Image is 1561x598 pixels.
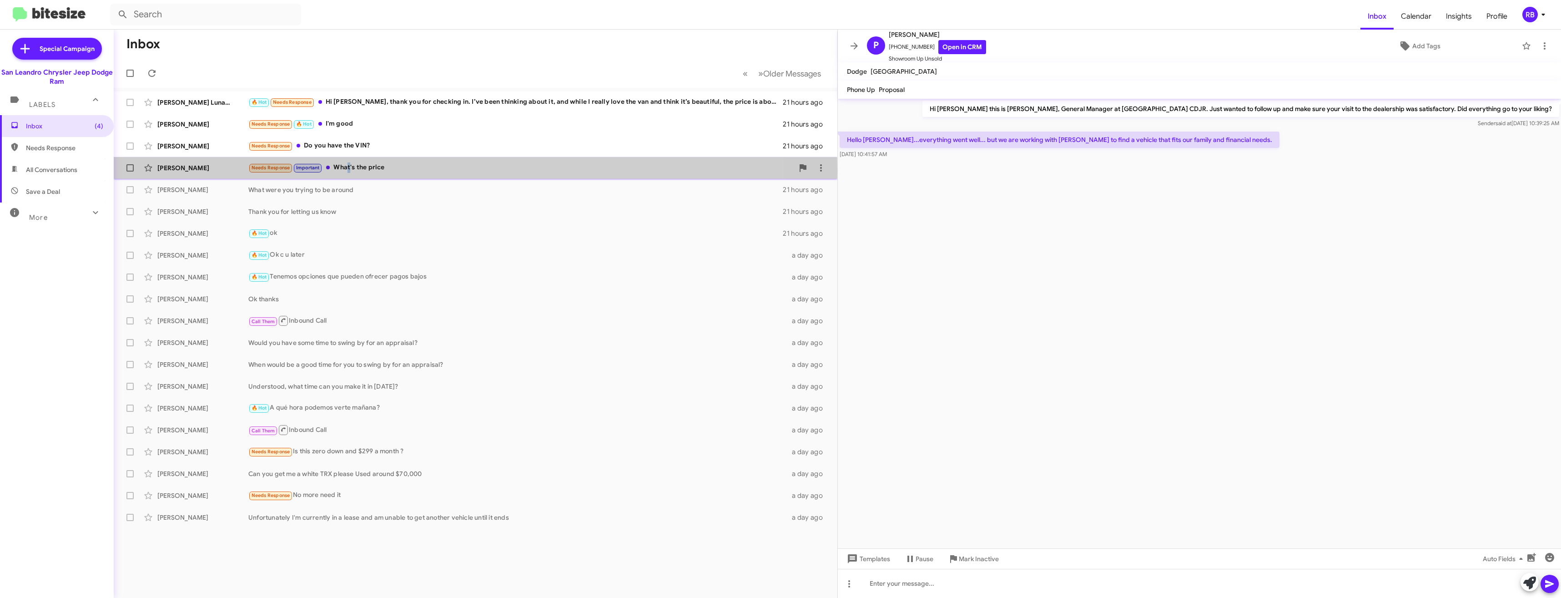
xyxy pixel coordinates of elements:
[787,273,830,282] div: a day ago
[743,68,748,79] span: «
[838,551,897,567] button: Templates
[248,469,787,478] div: Can you get me a white TRX please Used around $70,000
[248,490,787,501] div: No more need it
[157,229,248,238] div: [PERSON_NAME]
[248,272,787,282] div: Tenemos opciones que pueden ofrecer pagos bajos
[248,141,783,151] div: Do you have the VIN?
[787,338,830,347] div: a day ago
[787,491,830,500] div: a day ago
[897,551,941,567] button: Pause
[248,424,787,436] div: Inbound Call
[763,69,821,79] span: Older Messages
[959,551,999,567] span: Mark Inactive
[787,404,830,413] div: a day ago
[787,294,830,304] div: a day ago
[787,251,830,260] div: a day ago
[157,316,248,325] div: [PERSON_NAME]
[783,142,830,151] div: 21 hours ago
[95,122,103,131] span: (4)
[879,86,905,94] span: Proposal
[252,492,290,498] span: Needs Response
[26,165,77,174] span: All Conversations
[248,294,787,304] div: Ok thanks
[840,151,887,157] span: [DATE] 10:41:57 AM
[783,185,830,194] div: 21 hours ago
[157,513,248,522] div: [PERSON_NAME]
[1515,7,1551,22] button: RB
[157,251,248,260] div: [PERSON_NAME]
[787,513,830,522] div: a day ago
[889,40,986,54] span: [PHONE_NUMBER]
[157,469,248,478] div: [PERSON_NAME]
[252,319,275,324] span: Call Them
[12,38,102,60] a: Special Campaign
[1439,3,1479,30] a: Insights
[157,273,248,282] div: [PERSON_NAME]
[889,29,986,40] span: [PERSON_NAME]
[252,143,290,149] span: Needs Response
[273,99,312,105] span: Needs Response
[783,207,830,216] div: 21 hours ago
[787,382,830,391] div: a day ago
[157,142,248,151] div: [PERSON_NAME]
[787,447,830,456] div: a day ago
[296,121,312,127] span: 🔥 Hot
[1478,120,1559,127] span: Sender [DATE] 10:39:25 AM
[248,97,783,107] div: Hi [PERSON_NAME], thank you for checking in. I’ve been thinking about it, and while I really love...
[26,122,103,131] span: Inbox
[787,426,830,435] div: a day ago
[889,54,986,63] span: Showroom Up Unsold
[1360,3,1394,30] a: Inbox
[29,101,55,109] span: Labels
[126,37,160,51] h1: Inbox
[157,185,248,194] div: [PERSON_NAME]
[29,213,48,222] span: More
[248,207,783,216] div: Thank you for letting us know
[248,185,783,194] div: What were you trying to be around
[157,382,248,391] div: [PERSON_NAME]
[787,360,830,369] div: a day ago
[157,360,248,369] div: [PERSON_NAME]
[916,551,933,567] span: Pause
[252,165,290,171] span: Needs Response
[252,121,290,127] span: Needs Response
[1496,120,1511,127] span: said at
[847,67,867,76] span: Dodge
[1522,7,1538,22] div: RB
[252,99,267,105] span: 🔥 Hot
[40,44,95,53] span: Special Campaign
[252,405,267,411] span: 🔥 Hot
[252,428,275,434] span: Call Them
[248,360,787,369] div: When would be a good time for you to swing by for an appraisal?
[1475,551,1534,567] button: Auto Fields
[938,40,986,54] a: Open in CRM
[252,252,267,258] span: 🔥 Hot
[840,132,1279,148] p: Hello [PERSON_NAME]...everything went well... but we are working with [PERSON_NAME] to find a veh...
[248,162,794,173] div: What's the price
[248,315,787,326] div: Inbound Call
[758,68,763,79] span: »
[1394,3,1439,30] a: Calendar
[157,404,248,413] div: [PERSON_NAME]
[873,38,879,53] span: P
[26,143,103,152] span: Needs Response
[157,120,248,129] div: [PERSON_NAME]
[871,67,937,76] span: [GEOGRAPHIC_DATA]
[248,119,783,129] div: I'm good
[248,513,787,522] div: Unfortunately I'm currently in a lease and am unable to get another vehicle until it ends
[252,274,267,280] span: 🔥 Hot
[783,98,830,107] div: 21 hours ago
[922,101,1559,117] p: Hi [PERSON_NAME] this is [PERSON_NAME], General Manager at [GEOGRAPHIC_DATA] CDJR. Just wanted to...
[1483,551,1526,567] span: Auto Fields
[248,250,787,260] div: Ok c u later
[737,64,753,83] button: Previous
[738,64,826,83] nav: Page navigation example
[252,230,267,236] span: 🔥 Hot
[248,382,787,391] div: Understood, what time can you make it in [DATE]?
[1321,38,1517,54] button: Add Tags
[783,120,830,129] div: 21 hours ago
[296,165,320,171] span: Important
[157,98,248,107] div: [PERSON_NAME] Lunamonetesori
